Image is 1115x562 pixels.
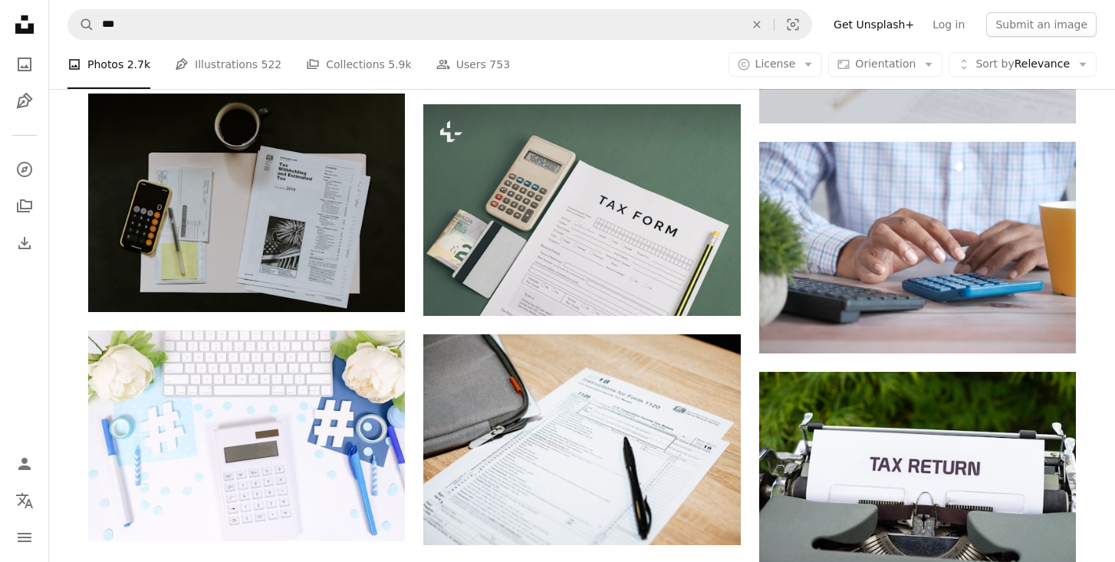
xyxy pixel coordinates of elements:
img: black click pen on white paper [423,334,740,545]
a: Illustrations 522 [175,40,281,89]
img: a tax form next to a calculator and a pen [423,104,740,315]
button: Submit an image [986,12,1097,37]
a: person using black computer keyboard [759,241,1076,255]
a: Home — Unsplash [9,9,40,43]
button: Menu [9,522,40,553]
span: 522 [261,56,282,73]
button: Visual search [775,10,811,39]
a: black click pen on white paper [423,432,740,446]
img: white printer papers [88,94,405,312]
a: Get Unsplash+ [824,12,923,37]
span: Orientation [855,58,916,70]
button: Sort byRelevance [949,52,1097,77]
span: Relevance [975,57,1070,72]
a: Users 753 [436,40,510,89]
button: License [729,52,823,77]
a: Explore [9,154,40,185]
form: Find visuals sitewide [67,9,812,40]
img: white and black calculator on white and blue textile [88,330,405,541]
span: 753 [489,56,510,73]
span: License [755,58,796,70]
a: Log in [923,12,974,37]
a: Illustrations [9,86,40,117]
a: white and black calculator on white and blue textile [88,429,405,442]
a: Collections 5.9k [306,40,411,89]
a: a close up of a typewriter with a tax return sign on it [759,470,1076,484]
a: Download History [9,228,40,258]
a: a tax form next to a calculator and a pen [423,202,740,216]
button: Clear [740,10,774,39]
button: Language [9,485,40,516]
button: Orientation [828,52,942,77]
span: 5.9k [388,56,411,73]
button: Search Unsplash [68,10,94,39]
a: Log in / Sign up [9,449,40,479]
a: Collections [9,191,40,222]
a: Photos [9,49,40,80]
span: Sort by [975,58,1014,70]
img: person using black computer keyboard [759,142,1076,353]
a: white printer papers [88,196,405,209]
